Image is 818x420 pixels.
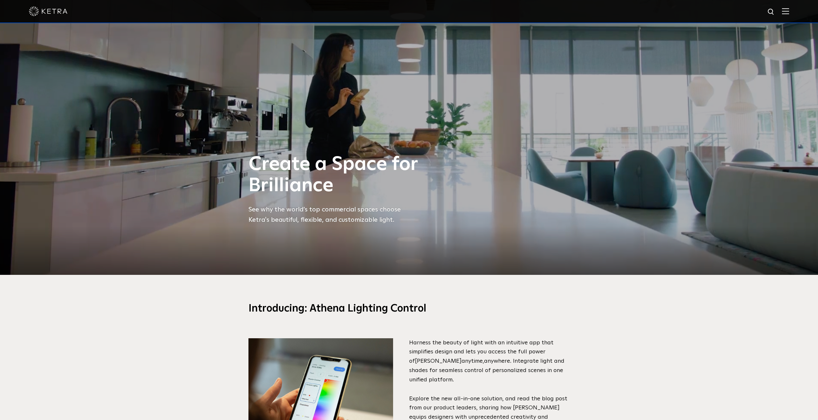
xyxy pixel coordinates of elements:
img: search icon [767,8,775,16]
img: Hamburger%20Nav.svg [782,8,789,14]
p: See why the world’s top commercial spaces choose Ketra's beautiful, flexible, and customizable li... [248,204,419,225]
span: [PERSON_NAME] [415,358,462,364]
span: Harness the beauty of light with an intuitive app that simplifies design and lets you access the ... [409,340,553,364]
span: anywhere. Integrate light and shades for seamless control of personalized scenes in one unified p... [409,358,564,383]
h3: Introducing: Athena Lighting Control [248,302,570,316]
span: anytime [462,358,483,364]
img: ketra-logo-2019-white [29,6,67,16]
h1: Create a Space for Brilliance [248,154,419,196]
span: , [483,358,484,364]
